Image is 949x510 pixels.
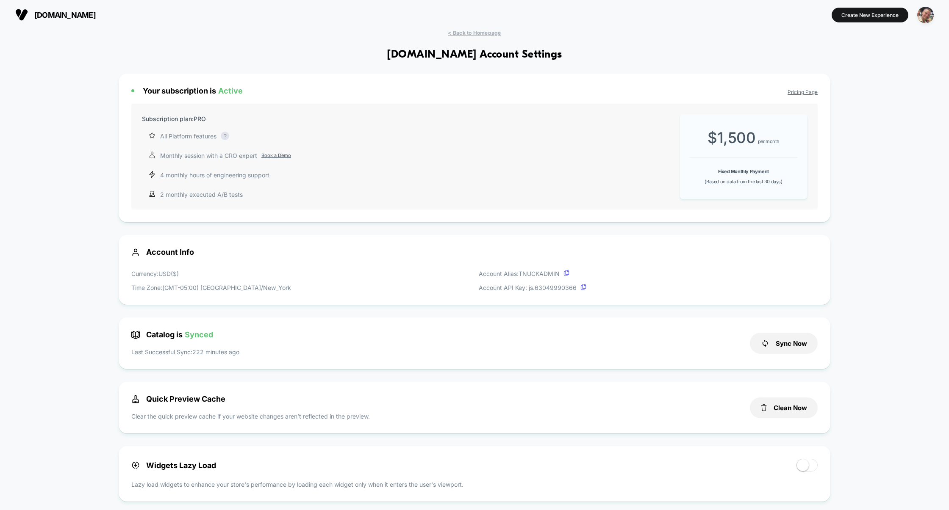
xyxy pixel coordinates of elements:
[131,480,818,489] p: Lazy load widgets to enhance your store's performance by loading each widget only when it enters ...
[185,330,213,339] span: Synced
[718,168,769,174] b: Fixed Monthly Payment
[221,132,229,140] div: ?
[131,248,818,256] span: Account Info
[160,132,216,141] p: All Platform features
[131,461,216,470] span: Widgets Lazy Load
[142,114,206,123] p: Subscription plan: PRO
[218,86,243,95] span: Active
[788,89,818,95] a: Pricing Page
[448,30,501,36] span: < Back to Homepage
[160,171,269,179] p: 4 monthly hours of engineering support
[13,8,98,22] button: [DOMAIN_NAME]
[832,8,908,22] button: Create New Experience
[131,330,213,339] span: Catalog is
[479,269,586,278] p: Account Alias: TNUCKADMIN
[750,333,818,354] button: Sync Now
[131,283,291,292] p: Time Zone: (GMT-05:00) [GEOGRAPHIC_DATA]/New_York
[261,152,291,159] a: Book a Demo
[131,394,225,403] span: Quick Preview Cache
[143,86,243,95] span: Your subscription is
[708,129,756,146] span: $ 1,500
[34,11,96,19] span: [DOMAIN_NAME]
[917,7,934,23] img: ppic
[479,283,586,292] p: Account API Key: js. 63049990366
[750,397,818,418] button: Clean Now
[160,151,291,160] p: Monthly session with a CRO expert
[131,412,370,421] p: Clear the quick preview cache if your website changes aren’t reflected in the preview.
[705,179,782,185] span: (Based on data from the last 30 days)
[131,347,239,356] p: Last Successful Sync: 222 minutes ago
[758,138,780,144] span: per month
[387,49,562,61] h1: [DOMAIN_NAME] Account Settings
[131,269,291,278] p: Currency: USD ( $ )
[160,190,243,199] p: 2 monthly executed A/B tests
[915,6,936,24] button: ppic
[15,8,28,21] img: Visually logo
